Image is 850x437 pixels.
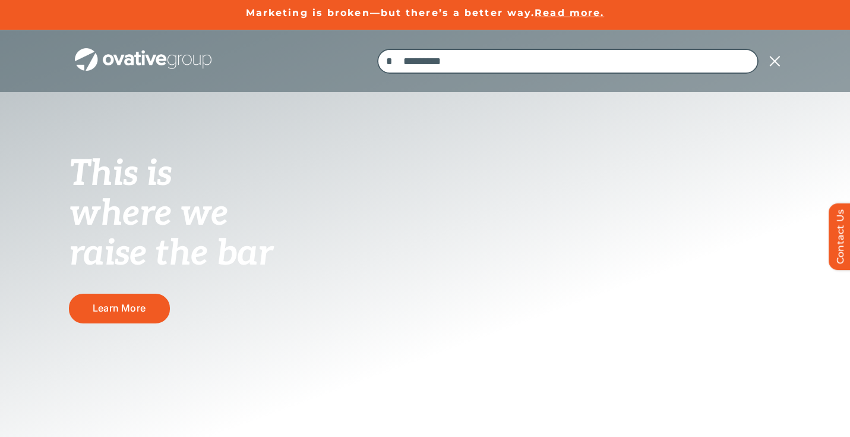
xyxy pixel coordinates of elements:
[93,303,146,314] span: Learn More
[246,7,535,18] a: Marketing is broken—but there’s a better way.
[69,193,273,275] span: where we raise the bar
[377,49,759,74] input: Search...
[535,7,604,18] a: Read more.
[69,294,170,323] a: Learn More
[69,153,172,196] span: This is
[377,49,402,74] input: Search
[377,42,782,80] nav: Menu
[75,47,211,58] a: OG_Full_horizontal_WHT
[768,54,782,68] a: Close Search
